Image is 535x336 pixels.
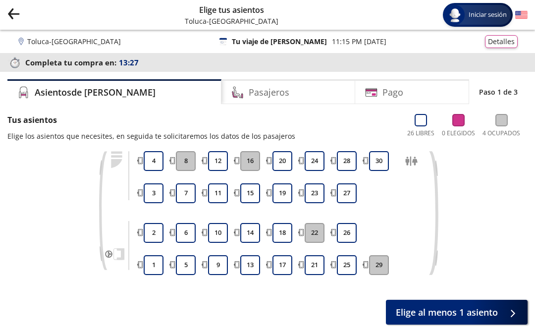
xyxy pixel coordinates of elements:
h4: Pago [382,86,403,99]
button: 13 [240,255,260,275]
button: 11 [208,183,228,203]
button: 9 [208,255,228,275]
button: 16 [240,151,260,171]
button: 10 [208,223,228,243]
h4: Asientos de [PERSON_NAME] [35,86,156,99]
button: 2 [144,223,163,243]
button: 5 [176,255,196,275]
button: Elige al menos 1 asiento [386,300,528,325]
button: back [7,7,20,23]
button: 22 [305,223,324,243]
button: 14 [240,223,260,243]
button: 21 [305,255,324,275]
button: 17 [272,255,292,275]
p: Elige los asientos que necesites, en seguida te solicitaremos los datos de los pasajeros [7,131,295,141]
p: 4 Ocupados [482,129,520,138]
p: 11:15 PM [DATE] [332,36,386,47]
button: 8 [176,151,196,171]
p: Toluca - [GEOGRAPHIC_DATA] [27,36,121,47]
p: Tus asientos [7,114,295,126]
button: Detalles [485,35,518,48]
p: Elige tus asientos [185,4,278,16]
button: 18 [272,223,292,243]
button: 24 [305,151,324,171]
p: 0 Elegidos [442,129,475,138]
button: 7 [176,183,196,203]
p: 26 Libres [407,129,434,138]
button: 3 [144,183,163,203]
span: 13:27 [119,57,139,68]
button: 4 [144,151,163,171]
button: 12 [208,151,228,171]
button: English [515,9,528,21]
span: Iniciar sesión [465,10,511,20]
p: Toluca - [GEOGRAPHIC_DATA] [185,16,278,26]
button: 6 [176,223,196,243]
h4: Pasajeros [249,86,289,99]
button: 30 [369,151,389,171]
button: 28 [337,151,357,171]
button: 25 [337,255,357,275]
button: 1 [144,255,163,275]
button: 15 [240,183,260,203]
button: 26 [337,223,357,243]
p: Paso 1 de 3 [479,87,518,97]
button: 23 [305,183,324,203]
button: 29 [369,255,389,275]
button: 19 [272,183,292,203]
button: 20 [272,151,292,171]
span: Elige al menos 1 asiento [396,306,498,319]
p: Completa tu compra en : [7,56,528,69]
button: 27 [337,183,357,203]
p: Tu viaje de [PERSON_NAME] [232,36,327,47]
